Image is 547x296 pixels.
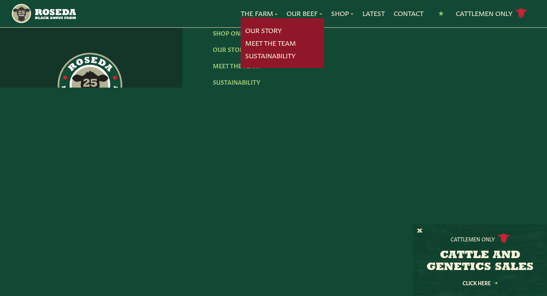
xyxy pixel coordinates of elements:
[245,26,282,35] a: Our Story
[213,127,269,135] a: Where To Find Us
[422,250,538,273] h3: CATTLE AND GENETICS SALES
[331,9,354,18] a: Shop
[213,172,517,181] div: —
[213,272,228,287] a: Visit Our Instagram Page
[213,159,247,167] a: The Latest
[58,53,125,124] img: https://roseda.com/wp-content/uploads/2021/06/roseda-25-full@2x.png
[213,29,253,37] a: Shop Online
[253,272,269,287] a: Visit Our Twitter Page
[213,45,247,53] a: Our Story
[273,272,289,287] a: Visit Our Yelp Page
[245,51,295,61] a: Sustainability
[213,78,260,86] a: Sustainability
[456,7,527,20] a: Cattlemen Only
[32,223,150,235] h4: CATTLEMEN ONLY
[213,94,266,102] a: Know Your Beef
[394,9,423,18] a: Contact
[451,235,495,243] p: Cattlemen Only
[213,212,517,235] p: [GEOGRAPHIC_DATA] [STREET_ADDRESS][PERSON_NAME] [PHONE_NUMBER]
[498,234,510,244] img: cattle-icon.svg
[233,272,249,287] a: Visit Our Facebook Page
[213,143,269,151] a: Our Farm Stores
[245,38,296,48] a: Meet The Team
[15,223,167,245] a: CATTLEMEN ONLY Learn about our Wye Line genetics, breeding program and more.
[11,3,76,24] img: https://roseda.com/wp-content/uploads/2021/05/roseda-25-header.png
[213,61,260,69] a: Meet The Team
[16,238,166,245] p: Learn about our Wye Line genetics, breeding program and more.
[447,280,514,285] a: Click Here
[362,9,385,18] a: Latest
[417,227,422,235] button: X
[213,110,225,118] a: FAQ
[213,241,517,263] p: Roseda Farm Market @ [GEOGRAPHIC_DATA] [STREET_ADDRESS][PERSON_NAME] [PHONE_NUMBER]
[241,9,278,18] a: The Farm
[287,9,322,18] a: Our Beef
[213,199,517,206] p: Website Customer Service: [PHONE_NUMBER]
[293,272,309,287] a: Visit Our LinkedIn Page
